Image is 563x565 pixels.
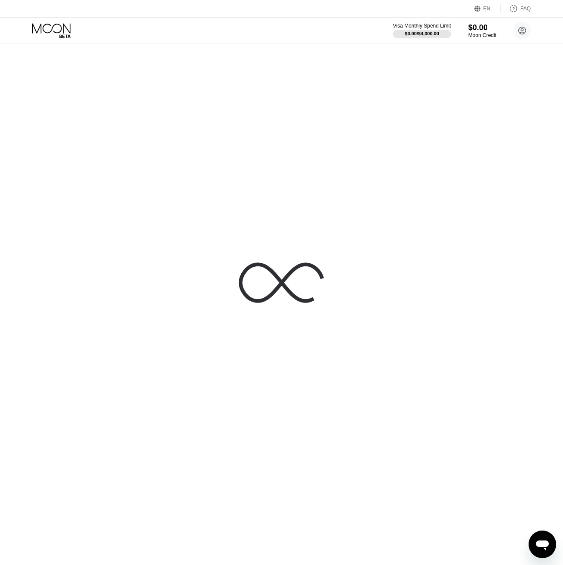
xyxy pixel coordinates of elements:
div: Visa Monthly Spend Limit [393,23,451,29]
div: EN [483,6,491,12]
div: EN [474,4,501,13]
div: Visa Monthly Spend Limit$0.00/$4,000.00 [393,23,451,38]
div: FAQ [501,4,531,13]
iframe: Button to launch messaging window [529,531,556,558]
div: $0.00 / $4,000.00 [405,31,439,36]
div: Moon Credit [468,32,496,38]
div: $0.00Moon Credit [468,23,496,38]
div: $0.00 [468,23,496,32]
div: FAQ [520,6,531,12]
